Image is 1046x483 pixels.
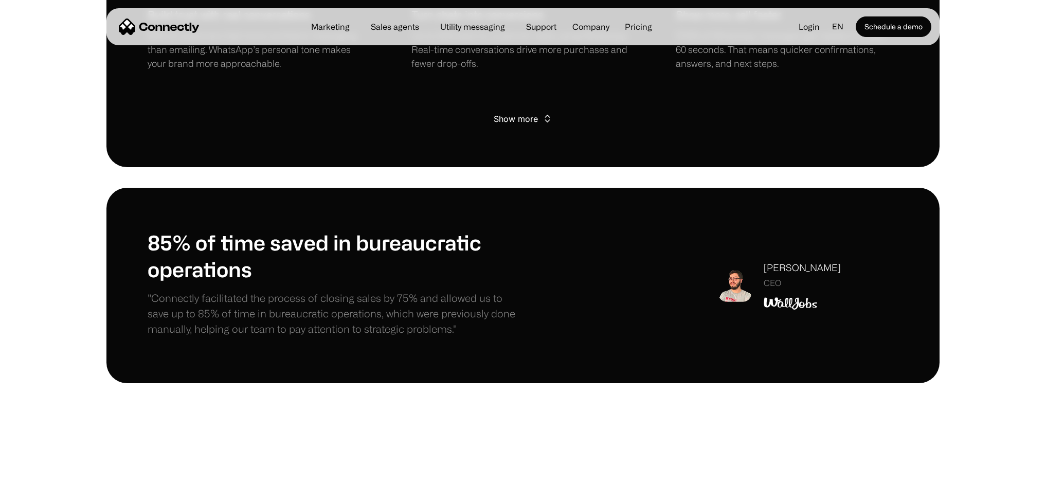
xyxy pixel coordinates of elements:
[764,277,841,289] div: CEO
[432,23,513,31] a: Utility messaging
[119,19,200,34] a: home
[494,112,538,126] div: Show more
[518,23,565,31] a: Support
[856,16,931,37] a: Schedule a demo
[790,19,828,34] a: Login
[148,229,523,282] h1: 85% of time saved in bureaucratic operations
[828,19,856,34] div: en
[10,464,62,479] aside: Language selected: English
[572,20,609,34] div: Company
[569,20,612,34] div: Company
[363,23,427,31] a: Sales agents
[303,23,358,31] a: Marketing
[617,23,660,31] a: Pricing
[832,19,843,34] div: en
[148,291,523,337] p: "Connectly facilitated the process of closing sales by 75% and allowed us to save up to 85% of ti...
[411,29,633,70] div: Up to 28% lead-to-customer rates using WhatsApp. Real-time conversations drive more purchases and...
[676,29,897,70] div: 57.8% of WhatsApp messages get replies in under 60 seconds. That means quicker confirmations, ans...
[21,465,62,479] ul: Language list
[148,29,369,70] div: 65% of customers feel more confident messaging than emailing. WhatsApp’s personal tone makes your...
[764,261,841,275] div: [PERSON_NAME]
